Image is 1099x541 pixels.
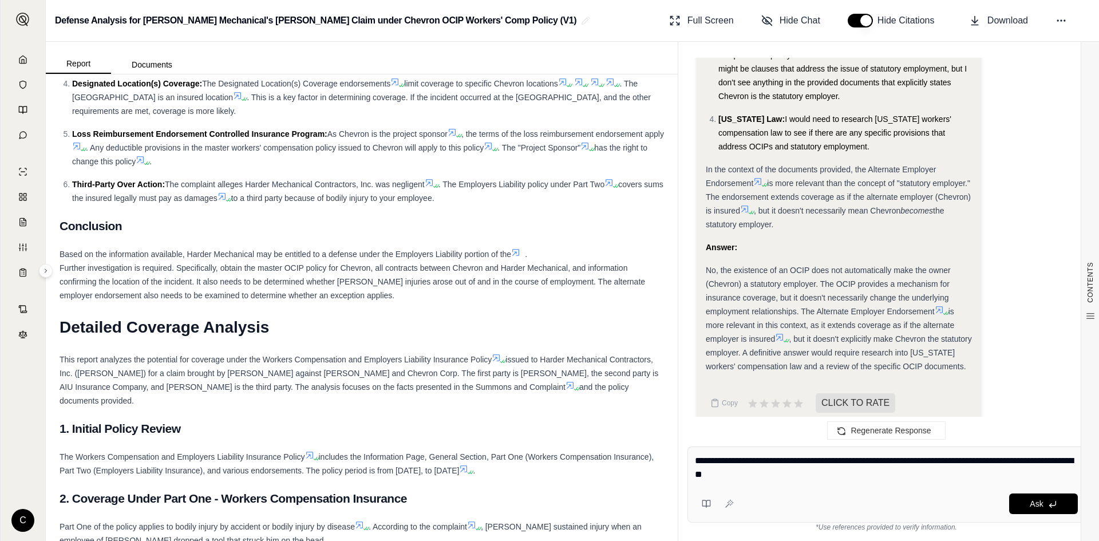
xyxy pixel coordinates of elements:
span: to a third party because of bodily injury to your employee. [231,194,434,203]
span: . [525,250,527,259]
span: The Designated Location(s) Coverage endorsements [202,79,390,88]
span: Further investigation is required. Specifically, obtain the master OCIP policy for Chevron, all c... [60,263,645,300]
span: the statutory employer. [706,206,944,229]
span: . [473,466,475,475]
span: Full Screen [687,14,734,27]
span: In the context of the documents provided, the Alternate Employer Endorsement [706,165,936,188]
button: Ask [1009,493,1078,514]
button: Regenerate Response [827,421,945,440]
span: limit coverage to specific Chevron locations [404,79,558,88]
span: Copy [722,398,738,408]
button: Expand sidebar [39,264,53,278]
a: Contract Analysis [7,298,38,321]
button: Full Screen [665,9,738,32]
span: Regenerate Response [851,426,931,435]
em: becomes [900,206,933,215]
button: Report [46,54,111,74]
span: . The "Project Sponsor" [497,143,580,152]
span: , but it doesn't necessarily mean Chevron [754,206,900,215]
button: Copy [706,392,742,414]
div: C [11,509,34,532]
h2: Defense Analysis for [PERSON_NAME] Mechanical's [PERSON_NAME] Claim under Chevron OCIP Workers' C... [55,10,576,31]
span: Loss Reimbursement Endorsement Controlled Insurance Program: [72,129,327,139]
button: Expand sidebar [11,8,34,31]
span: As Chevron is the project sponsor [327,129,448,139]
h2: 2. Coverage Under Part One - Workers Compensation Insurance [60,487,664,511]
span: The Workers Compensation and Employers Liability Insurance Policy [60,452,305,461]
a: Custom Report [7,236,38,259]
button: Download [964,9,1033,32]
strong: Answer: [706,243,737,252]
span: is more relevant in this context, as it extends coverage as if the alternate employer is insured [706,307,954,343]
span: is more relevant than the concept of "statutory employer." The endorsement extends coverage as if... [706,179,971,215]
button: Documents [111,56,193,74]
span: Ask [1030,499,1043,508]
span: Hide Citations [877,14,942,27]
span: CLICK TO RATE [816,393,895,413]
img: Expand sidebar [16,13,30,26]
span: This report analyzes the potential for coverage under the Workers Compensation and Employers Liab... [60,355,492,364]
span: CONTENTS [1086,262,1095,303]
div: *Use references provided to verify information. [687,523,1085,532]
span: issued to Harder Mechanical Contractors, Inc. ([PERSON_NAME]) for a claim brought by [PERSON_NAME... [60,355,658,392]
a: Chat [7,124,38,147]
span: . The Employers Liability policy under Part Two [438,180,605,189]
span: Hide Chat [780,14,820,27]
a: Claim Coverage [7,211,38,234]
span: Based on the information available, Harder Mechanical may be entitled to a defense under the Empl... [60,250,511,259]
a: Coverage Table [7,261,38,284]
span: Download [987,14,1028,27]
span: , but it doesn't explicitly make Chevron the statutory employer. A definitive answer would requir... [706,334,972,371]
span: Part One of the policy applies to bodily injury by accident or bodily injury by disease [60,522,355,531]
span: Designated Location(s) Coverage: [72,79,202,88]
span: I would need to research [US_STATE] workers' compensation law to see if there are any specific pr... [718,114,951,151]
span: includes the Information Page, General Section, Part One (Workers Compensation Insurance), Part T... [60,452,654,475]
h1: Detailed Coverage Analysis [60,311,664,343]
a: Policy Comparisons [7,185,38,208]
span: [US_STATE] Law: [718,114,785,124]
h2: Conclusion [60,214,664,238]
span: Third-Party Over Action: [72,180,165,189]
a: Home [7,48,38,71]
span: , the terms of the loss reimbursement endorsement apply [461,129,664,139]
a: Prompt Library [7,98,38,121]
h2: 1. Initial Policy Review [60,417,664,441]
span: No, the existence of an OCIP does not automatically make the owner (Chevron) a statutory employer... [706,266,951,316]
span: The complaint alleges Harder Mechanical Contractors, Inc. was negligent [165,180,425,189]
span: has the right to change this policy [72,143,647,166]
span: . According to the complaint [369,522,467,531]
a: Legal Search Engine [7,323,38,346]
span: . This is a key factor in determining coverage. If the incident occurred at the [GEOGRAPHIC_DATA]... [72,93,651,116]
span: . Any deductible provisions in the master workers' compensation policy issued to Chevron will app... [86,143,484,152]
span: The specific language of the workers' compensation policy and the OCIP documents would be critica... [718,37,967,101]
span: . [149,157,152,166]
a: Single Policy [7,160,38,183]
button: Hide Chat [757,9,825,32]
a: Documents Vault [7,73,38,96]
